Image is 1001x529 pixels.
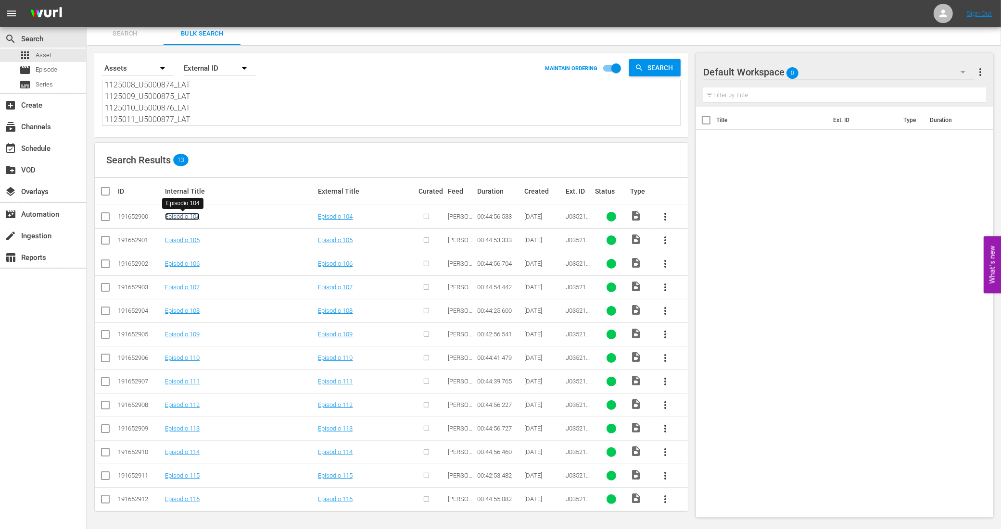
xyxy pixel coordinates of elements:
[118,401,162,408] div: 191652908
[786,63,798,83] span: 0
[118,495,162,503] div: 191652912
[118,378,162,385] div: 191652907
[118,213,162,220] div: 191652900
[654,276,677,299] button: more_vert
[631,304,642,316] span: Video
[448,283,473,305] span: [PERSON_NAME] Realidad
[629,59,681,76] button: Search
[660,423,672,434] span: more_vert
[118,187,162,195] div: ID
[524,187,563,195] div: Created
[118,260,162,267] div: 191652902
[184,55,256,82] div: External ID
[524,307,563,314] div: [DATE]
[448,495,473,517] span: [PERSON_NAME] Realidad
[19,64,31,76] span: Episode
[105,82,680,125] textarea: 1124999_U5000865_LAT 1125000_U5000866_LAT 1125001_U5000867_LAT 1125002_U5000868_LAT 1125003_U5000...
[318,425,353,432] a: Episodio 113
[448,448,473,470] span: [PERSON_NAME] Realidad
[654,441,677,464] button: more_vert
[631,492,642,504] span: Video
[566,495,590,510] span: J0352111116
[448,213,473,234] span: [PERSON_NAME] Realidad
[566,260,590,274] span: J0352111106
[524,425,563,432] div: [DATE]
[660,305,672,317] span: more_vert
[654,323,677,346] button: more_vert
[524,236,563,244] div: [DATE]
[5,209,16,220] span: Automation
[5,230,16,242] span: Ingestion
[975,61,986,84] button: more_vert
[524,354,563,361] div: [DATE]
[660,376,672,387] span: more_vert
[5,33,16,45] span: Search
[477,354,521,361] div: 00:44:41.479
[654,229,677,252] button: more_vert
[654,394,677,417] button: more_vert
[660,446,672,458] span: more_vert
[118,283,162,291] div: 191652903
[318,213,353,220] a: Episodio 104
[566,213,590,227] span: J0352111104
[654,464,677,487] button: more_vert
[631,445,642,457] span: Video
[5,99,16,111] span: Create
[5,252,16,263] span: Reports
[631,469,642,480] span: Video
[6,8,17,19] span: menu
[165,307,200,314] a: Episodio 108
[566,401,590,416] span: J0352111112
[477,187,521,195] div: Duration
[566,307,590,321] span: J0352111108
[524,472,563,479] div: [DATE]
[318,307,353,314] a: Episodio 108
[477,260,521,267] div: 00:44:56.704
[967,10,992,17] a: Sign Out
[524,283,563,291] div: [DATE]
[118,331,162,338] div: 191652905
[660,211,672,222] span: more_vert
[477,236,521,244] div: 00:44:53.333
[19,79,31,90] span: Series
[165,401,200,408] a: Episodio 112
[524,331,563,338] div: [DATE]
[19,49,31,61] span: Asset
[660,399,672,411] span: more_vert
[165,213,200,220] a: Episodio 104
[654,299,677,322] button: more_vert
[318,260,353,267] a: Episodio 106
[984,236,1001,293] button: Open Feedback Widget
[165,354,200,361] a: Episodio 110
[631,281,642,292] span: Video
[173,157,189,163] span: 13
[165,378,200,385] a: Episodio 111
[23,2,69,25] img: ans4CAIJ8jUAAAAAAAAAAAAAAAAAAAAAAAAgQb4GAAAAAAAAAAAAAAAAAAAAAAAAJMjXAAAAAAAAAAAAAAAAAAAAAAAAgAT5G...
[524,213,563,220] div: [DATE]
[660,234,672,246] span: more_vert
[660,282,672,293] span: more_vert
[524,495,563,503] div: [DATE]
[318,401,353,408] a: Episodio 112
[477,331,521,338] div: 00:42:56.541
[477,425,521,432] div: 00:44:56.727
[631,210,642,221] span: Video
[165,236,200,244] a: Episodio 105
[318,495,353,503] a: Episodio 116
[92,28,158,39] span: Search
[318,236,353,244] a: Episodio 105
[448,472,473,493] span: [PERSON_NAME] Realidad
[631,422,642,433] span: Video
[975,66,986,78] span: more_vert
[566,187,592,195] div: Ext. ID
[477,283,521,291] div: 00:44:54.442
[631,234,642,245] span: Video
[524,448,563,455] div: [DATE]
[106,154,171,166] span: Search Results
[418,187,445,195] div: Curated
[545,65,597,72] p: MAINTAIN ORDERING
[566,472,590,486] span: J0352111115
[524,260,563,267] div: [DATE]
[827,107,898,134] th: Ext. ID
[36,50,51,60] span: Asset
